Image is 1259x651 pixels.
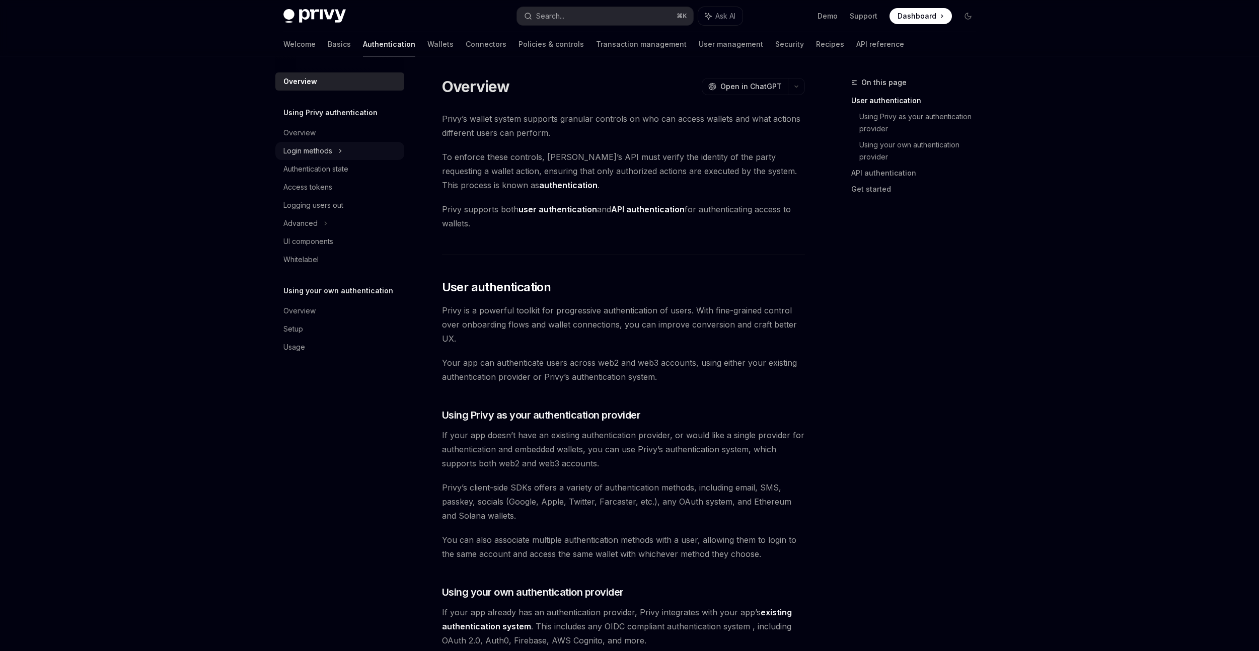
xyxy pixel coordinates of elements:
img: dark logo [283,9,346,23]
div: Search... [536,10,564,22]
button: Search...⌘K [517,7,693,25]
div: Usage [283,341,305,353]
strong: API authentication [611,204,685,214]
a: Demo [818,11,838,21]
span: Open in ChatGPT [720,82,782,92]
a: User management [699,32,763,56]
div: Setup [283,323,303,335]
a: API reference [856,32,904,56]
a: Security [775,32,804,56]
div: Whitelabel [283,254,319,266]
span: Ask AI [715,11,735,21]
a: Basics [328,32,351,56]
span: User authentication [442,279,551,295]
a: Overview [275,124,404,142]
h5: Using your own authentication [283,285,393,297]
span: If your app already has an authentication provider, Privy integrates with your app’s . This inclu... [442,605,805,647]
a: Overview [275,72,404,91]
div: Logging users out [283,199,343,211]
a: Transaction management [596,32,687,56]
div: Overview [283,305,316,317]
span: If your app doesn’t have an existing authentication provider, or would like a single provider for... [442,428,805,470]
span: Using Privy as your authentication provider [442,408,641,422]
a: Policies & controls [519,32,584,56]
div: Access tokens [283,181,332,193]
a: Whitelabel [275,251,404,269]
a: Connectors [466,32,506,56]
a: Recipes [816,32,844,56]
a: Overview [275,302,404,320]
div: Advanced [283,217,318,229]
span: Privy is a powerful toolkit for progressive authentication of users. With fine-grained control ov... [442,303,805,346]
span: To enforce these controls, [PERSON_NAME]’s API must verify the identity of the party requesting a... [442,150,805,192]
a: Get started [851,181,984,197]
span: ⌘ K [677,12,687,20]
h5: Using Privy authentication [283,107,378,119]
button: Open in ChatGPT [702,78,788,95]
a: Dashboard [890,8,952,24]
a: Support [850,11,877,21]
strong: user authentication [519,204,597,214]
a: Using Privy as your authentication provider [859,109,984,137]
span: Privy’s client-side SDKs offers a variety of authentication methods, including email, SMS, passke... [442,480,805,523]
div: Overview [283,75,317,88]
span: Privy supports both and for authenticating access to wallets. [442,202,805,230]
a: API authentication [851,165,984,181]
a: Welcome [283,32,316,56]
div: Authentication state [283,163,348,175]
span: Your app can authenticate users across web2 and web3 accounts, using either your existing authent... [442,356,805,384]
strong: authentication [539,180,598,190]
span: Dashboard [898,11,936,21]
span: Using your own authentication provider [442,585,624,599]
a: Access tokens [275,178,404,196]
span: You can also associate multiple authentication methods with a user, allowing them to login to the... [442,533,805,561]
button: Toggle dark mode [960,8,976,24]
a: User authentication [851,93,984,109]
button: Ask AI [698,7,743,25]
a: Using your own authentication provider [859,137,984,165]
a: Authentication [363,32,415,56]
a: Logging users out [275,196,404,214]
div: Overview [283,127,316,139]
span: On this page [861,76,907,89]
div: Login methods [283,145,332,157]
a: UI components [275,232,404,251]
a: Authentication state [275,160,404,178]
span: Privy’s wallet system supports granular controls on who can access wallets and what actions diffe... [442,112,805,140]
a: Wallets [427,32,454,56]
a: Usage [275,338,404,356]
h1: Overview [442,77,510,96]
a: Setup [275,320,404,338]
div: UI components [283,235,333,248]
